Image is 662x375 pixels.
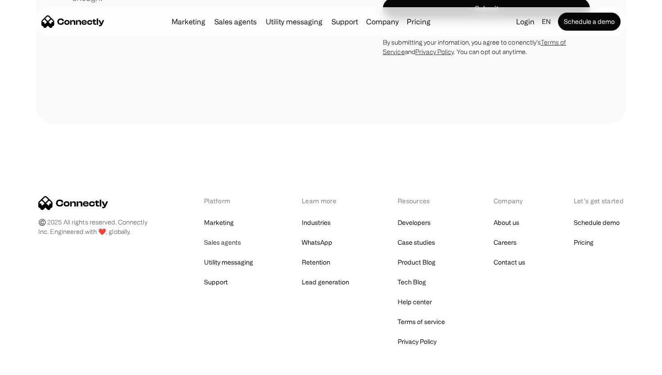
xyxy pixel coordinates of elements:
a: Terms of Service [383,39,566,55]
a: Industries [302,216,331,229]
a: WhatsApp [302,236,332,249]
a: Developers [398,216,431,229]
a: Pricing [574,236,594,249]
a: Login [512,15,538,28]
ul: Language list [18,359,54,372]
div: By submitting your infomation, you agree to conenctly’s and . You can opt out anytime. [383,37,590,56]
div: Company [366,15,399,28]
a: Tech Blog [398,276,426,288]
div: Company [494,196,525,206]
a: Retention [302,256,330,269]
a: Contact us [494,256,525,269]
a: Marketing [204,216,234,229]
a: Product Blog [398,256,435,269]
div: en [538,15,556,28]
a: Utility messaging [204,256,253,269]
a: Schedule a demo [558,13,621,31]
a: Marketing [168,18,209,25]
div: Platform [204,196,253,206]
a: Terms of service [398,316,445,328]
a: Sales agents [204,236,241,249]
a: home [41,15,104,28]
a: Privacy Policy [415,48,453,55]
div: Company [363,15,401,28]
a: Support [328,18,362,25]
a: Case studies [398,236,435,249]
a: Privacy Policy [398,335,436,348]
div: Resources [398,196,445,206]
div: en [542,15,551,28]
a: Sales agents [211,18,260,25]
a: Pricing [403,18,434,25]
a: Schedule demo [574,216,620,229]
a: Careers [494,236,517,249]
a: About us [494,216,519,229]
div: Learn more [302,196,349,206]
a: Utility messaging [262,18,326,25]
aside: Language selected: English [9,359,54,372]
a: Lead generation [302,276,349,288]
div: Let’s get started [574,196,624,206]
a: Help center [398,296,432,308]
a: Support [204,276,228,288]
